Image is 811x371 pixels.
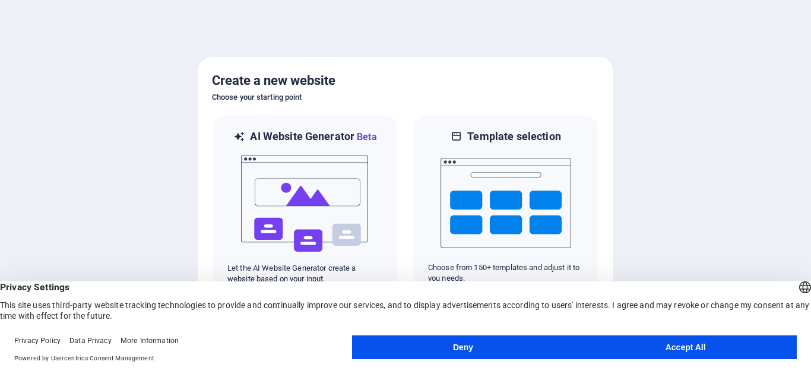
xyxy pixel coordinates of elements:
[467,129,560,144] h6: Template selection
[212,114,398,300] div: AI Website GeneratorBetaaiLet the AI Website Generator create a website based on your input.
[212,71,599,90] h5: Create a new website
[250,129,376,144] h6: AI Website Generator
[354,131,377,142] span: Beta
[240,144,370,263] img: ai
[428,262,584,284] p: Choose from 150+ templates and adjust it to you needs.
[212,90,599,104] h6: Choose your starting point
[413,114,599,300] div: Template selectionChoose from 150+ templates and adjust it to you needs.
[227,263,383,284] p: Let the AI Website Generator create a website based on your input.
